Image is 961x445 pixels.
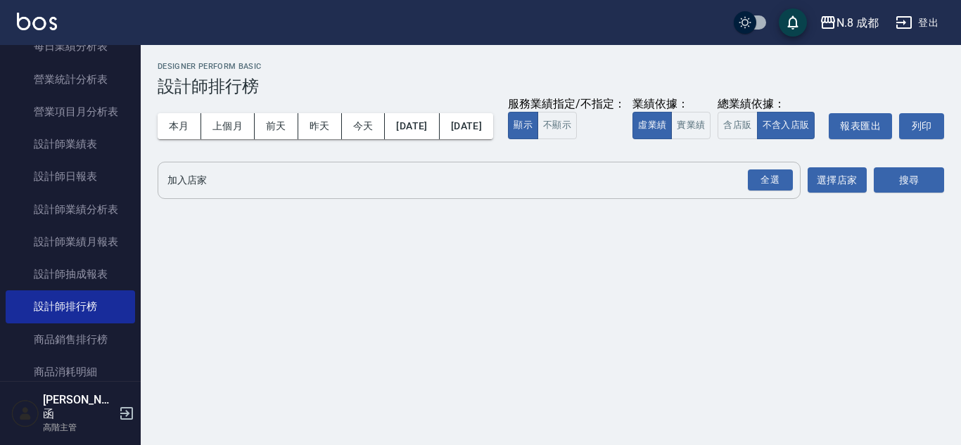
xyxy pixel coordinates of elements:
div: 服務業績指定/不指定： [508,97,625,112]
img: Logo [17,13,57,30]
button: 登出 [890,10,944,36]
button: N.8 成都 [814,8,884,37]
button: 實業績 [671,112,711,139]
button: 顯示 [508,112,538,139]
a: 設計師日報表 [6,160,135,193]
button: 選擇店家 [808,167,867,193]
button: 上個月 [201,113,255,139]
button: 昨天 [298,113,342,139]
h2: Designer Perform Basic [158,62,944,71]
button: 今天 [342,113,386,139]
button: save [779,8,807,37]
button: 不含入店販 [757,112,815,139]
input: 店家名稱 [164,168,773,193]
img: Person [11,399,39,427]
a: 設計師業績月報表 [6,226,135,258]
button: Open [745,167,796,194]
button: 列印 [899,113,944,139]
div: 業績依據： [632,97,711,112]
button: 虛業績 [632,112,672,139]
a: 每日業績分析表 [6,30,135,63]
a: 商品消耗明細 [6,356,135,388]
button: 搜尋 [874,167,944,193]
a: 設計師業績表 [6,128,135,160]
a: 營業統計分析表 [6,63,135,96]
a: 營業項目月分析表 [6,96,135,128]
div: 總業績依據： [718,97,822,112]
a: 設計師業績分析表 [6,193,135,226]
button: 不顯示 [537,112,577,139]
button: 報表匯出 [829,113,892,139]
button: 前天 [255,113,298,139]
button: 含店販 [718,112,757,139]
div: N.8 成都 [836,14,879,32]
p: 高階主管 [43,421,115,434]
button: [DATE] [385,113,439,139]
div: 全選 [748,169,793,191]
button: 本月 [158,113,201,139]
h5: [PERSON_NAME]函 [43,393,115,421]
a: 設計師抽成報表 [6,258,135,290]
a: 設計師排行榜 [6,290,135,323]
h3: 設計師排行榜 [158,77,944,96]
button: [DATE] [440,113,493,139]
a: 商品銷售排行榜 [6,323,135,356]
